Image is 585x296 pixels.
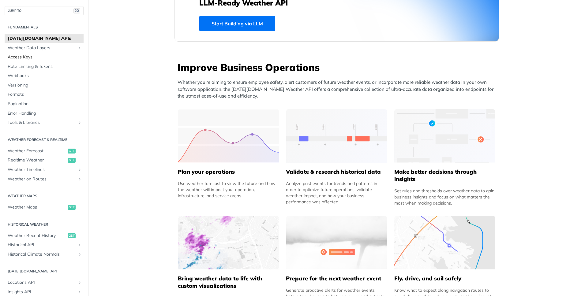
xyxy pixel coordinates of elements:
[5,278,84,287] a: Locations APIShow subpages for Locations API
[77,46,82,50] button: Show subpages for Weather Data Layers
[5,62,84,71] a: Rate Limiting & Tokens
[5,109,84,118] a: Error Handling
[8,91,82,98] span: Formats
[5,203,84,212] a: Weather Mapsget
[8,279,76,286] span: Locations API
[5,43,84,53] a: Weather Data LayersShow subpages for Weather Data Layers
[178,180,279,199] div: Use weather forecast to view the future and how the weather will impact your operation, infrastru...
[5,53,84,62] a: Access Keys
[8,233,66,239] span: Weather Recent History
[5,146,84,156] a: Weather Forecastget
[8,45,76,51] span: Weather Data Layers
[286,109,387,163] img: 13d7ca0-group-496-2.svg
[73,8,80,13] span: ⌘/
[178,109,279,163] img: 39565e8-group-4962x.svg
[286,216,387,269] img: 2c0a313-group-496-12x.svg
[8,148,66,154] span: Weather Forecast
[5,231,84,240] a: Weather Recent Historyget
[8,251,76,257] span: Historical Climate Normals
[178,79,499,100] p: Whether you’re aiming to ensure employee safety, alert customers of future weather events, or inc...
[5,118,84,127] a: Tools & LibrariesShow subpages for Tools & Libraries
[8,157,66,163] span: Realtime Weather
[8,82,82,88] span: Versioning
[286,180,387,205] div: Analyze past events for trends and patterns in order to optimize future operations, validate weat...
[68,149,76,154] span: get
[5,222,84,227] h2: Historical Weather
[199,16,275,31] a: Start Building via LLM
[5,250,84,259] a: Historical Climate NormalsShow subpages for Historical Climate Normals
[68,205,76,210] span: get
[5,137,84,142] h2: Weather Forecast & realtime
[5,165,84,174] a: Weather TimelinesShow subpages for Weather Timelines
[5,81,84,90] a: Versioning
[5,156,84,165] a: Realtime Weatherget
[8,120,76,126] span: Tools & Libraries
[77,242,82,247] button: Show subpages for Historical API
[5,24,84,30] h2: Fundamentals
[5,240,84,250] a: Historical APIShow subpages for Historical API
[178,61,499,74] h3: Improve Business Operations
[77,252,82,257] button: Show subpages for Historical Climate Normals
[8,73,82,79] span: Webhooks
[8,204,66,210] span: Weather Maps
[5,34,84,43] a: [DATE][DOMAIN_NAME] APIs
[8,167,76,173] span: Weather Timelines
[77,177,82,182] button: Show subpages for Weather on Routes
[68,158,76,163] span: get
[286,168,387,176] h5: Validate & research historical data
[5,90,84,99] a: Formats
[8,176,76,182] span: Weather on Routes
[286,275,387,282] h5: Prepare for the next weather event
[8,242,76,248] span: Historical API
[5,268,84,274] h2: [DATE][DOMAIN_NAME] API
[5,175,84,184] a: Weather on RoutesShow subpages for Weather on Routes
[394,168,495,183] h5: Make better decisions through insights
[5,99,84,109] a: Pagination
[77,290,82,294] button: Show subpages for Insights API
[77,167,82,172] button: Show subpages for Weather Timelines
[68,233,76,238] span: get
[394,216,495,269] img: 994b3d6-mask-group-32x.svg
[178,275,279,290] h5: Bring weather data to life with custom visualizations
[8,101,82,107] span: Pagination
[5,193,84,199] h2: Weather Maps
[394,109,495,163] img: a22d113-group-496-32x.svg
[8,54,82,60] span: Access Keys
[77,280,82,285] button: Show subpages for Locations API
[8,110,82,117] span: Error Handling
[178,216,279,269] img: 4463876-group-4982x.svg
[5,6,84,15] button: JUMP TO⌘/
[394,275,495,282] h5: Fly, drive, and sail safely
[8,64,82,70] span: Rate Limiting & Tokens
[8,35,82,42] span: [DATE][DOMAIN_NAME] APIs
[5,71,84,80] a: Webhooks
[394,188,495,206] div: Set rules and thresholds over weather data to gain business insights and focus on what matters th...
[178,168,279,176] h5: Plan your operations
[8,289,76,295] span: Insights API
[77,120,82,125] button: Show subpages for Tools & Libraries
